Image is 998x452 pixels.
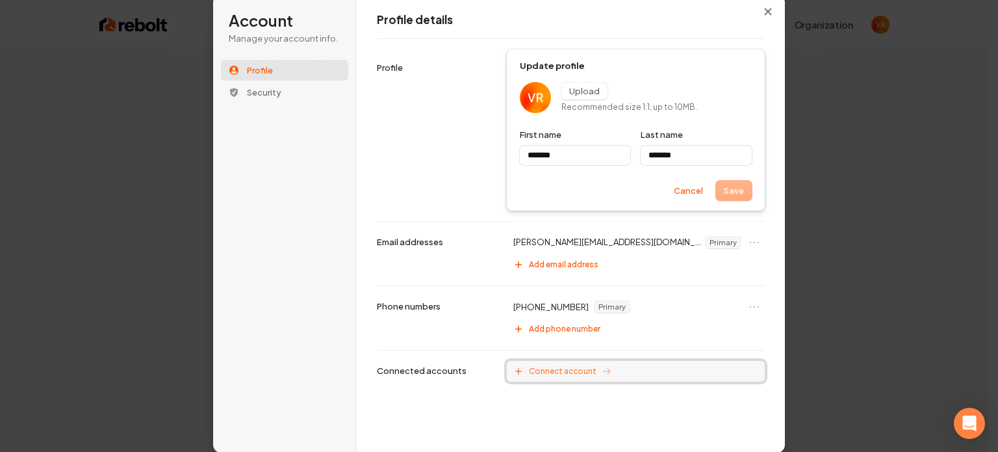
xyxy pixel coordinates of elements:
button: Add email address [507,254,765,275]
p: [PHONE_NUMBER] [513,301,589,313]
button: Security [221,82,348,103]
span: Add phone number [529,324,600,334]
h1: Profile details [377,12,765,28]
span: Security [247,86,281,98]
button: Cancel [666,181,711,200]
span: Add email address [529,259,598,270]
span: Connect account [529,366,596,377]
label: First name [520,129,561,140]
p: Connected accounts [377,365,467,377]
button: Upload [561,83,608,100]
h1: Update profile [520,60,752,72]
p: Email addresses [377,236,443,248]
p: Profile [377,62,403,73]
button: Open menu [747,235,762,250]
button: Add phone number [507,319,765,339]
label: Last name [641,129,683,140]
button: Connect account [507,361,765,382]
p: Recommended size 1:1, up to 10MB. [561,102,697,113]
div: Open Intercom Messenger [954,408,985,439]
button: Profile [221,60,348,81]
p: Phone numbers [377,300,441,312]
button: Open menu [747,299,762,315]
p: Manage your account info. [229,33,340,44]
span: Primary [595,301,630,313]
img: Vanessa Rambeck [520,82,551,113]
p: [PERSON_NAME][EMAIL_ADDRESS][DOMAIN_NAME] [513,236,702,249]
span: Primary [706,237,741,248]
span: Profile [247,64,273,76]
h1: Account [229,10,340,31]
